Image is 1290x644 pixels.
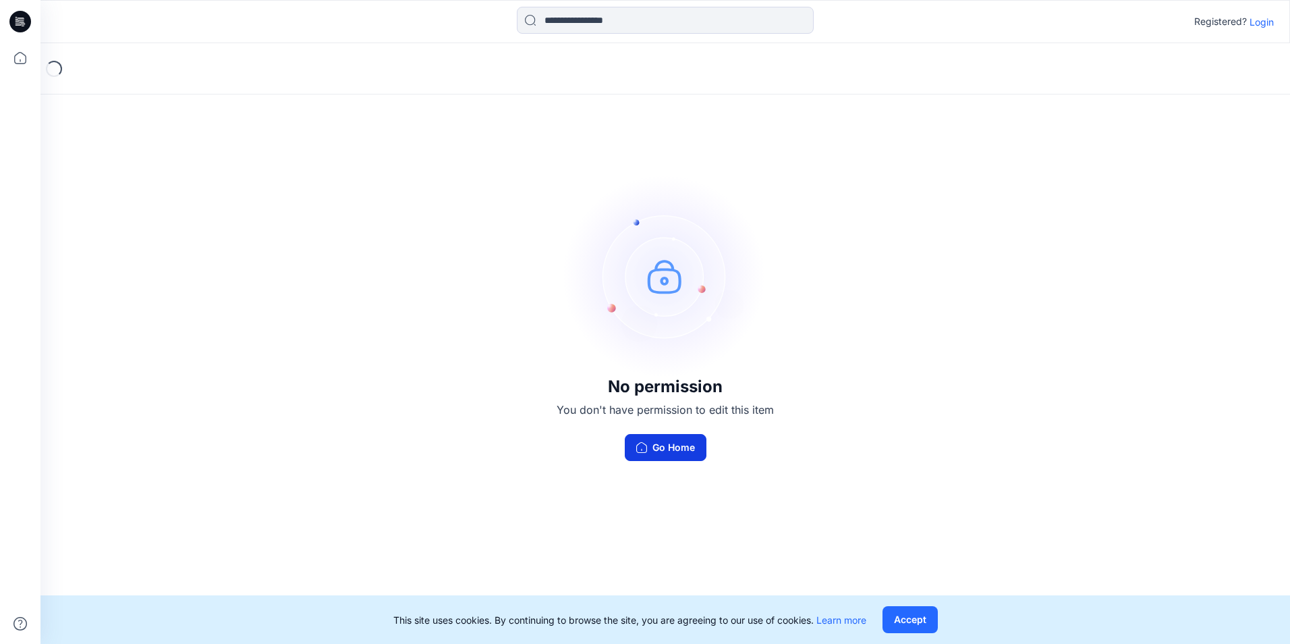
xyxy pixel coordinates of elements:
[557,377,774,396] h3: No permission
[564,175,766,377] img: no-perm.svg
[816,614,866,626] a: Learn more
[882,606,938,633] button: Accept
[393,613,866,627] p: This site uses cookies. By continuing to browse the site, you are agreeing to our use of cookies.
[1250,15,1274,29] p: Login
[625,434,706,461] button: Go Home
[557,402,774,418] p: You don't have permission to edit this item
[1194,14,1247,30] p: Registered?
